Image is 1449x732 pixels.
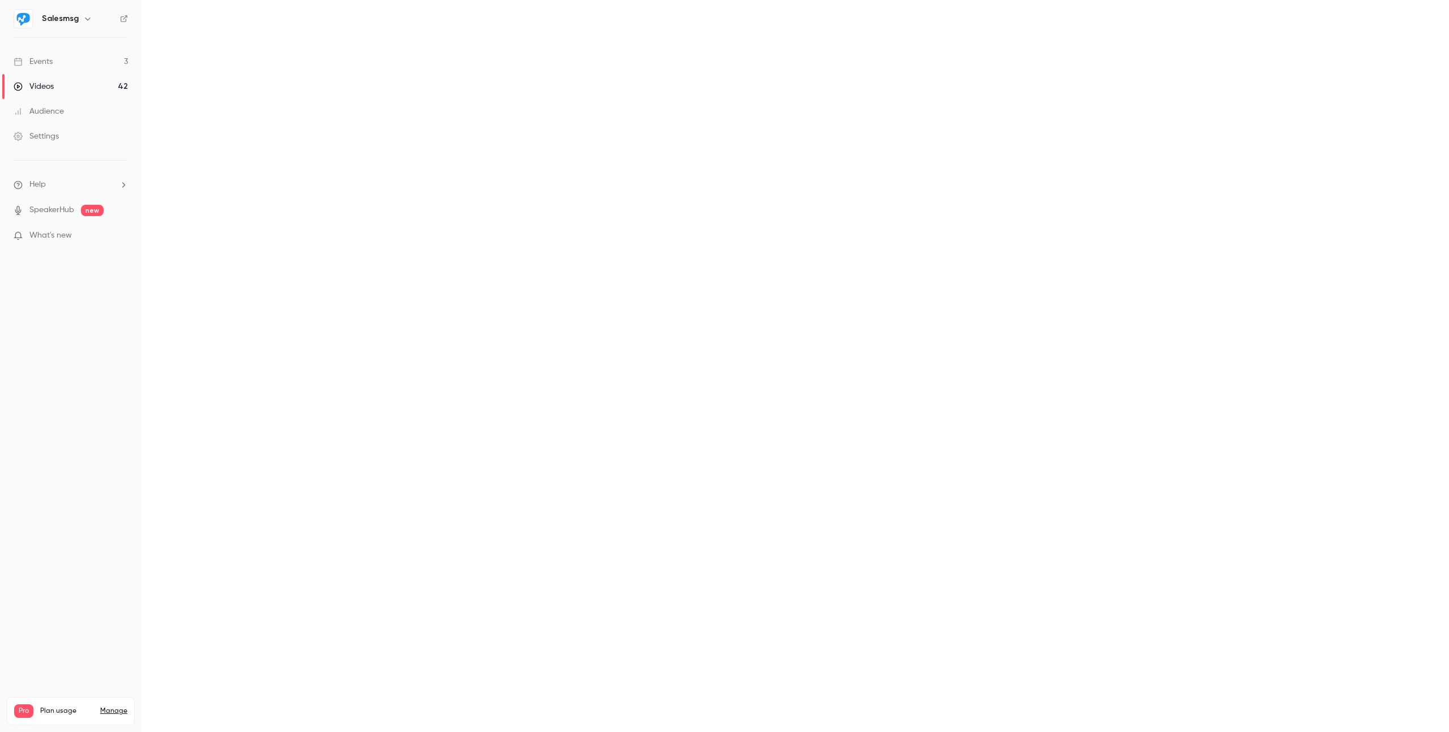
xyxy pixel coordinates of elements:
div: Audience [14,106,64,117]
iframe: Noticeable Trigger [114,231,128,241]
span: What's new [29,230,72,242]
div: Settings [14,131,59,142]
li: help-dropdown-opener [14,179,128,191]
span: Plan usage [40,707,93,716]
img: Salesmsg [14,10,32,28]
div: Events [14,56,53,67]
span: Help [29,179,46,191]
span: new [81,205,104,216]
a: SpeakerHub [29,204,74,216]
span: Pro [14,704,33,718]
a: Manage [100,707,127,716]
h6: Salesmsg [42,13,79,24]
div: Videos [14,81,54,92]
